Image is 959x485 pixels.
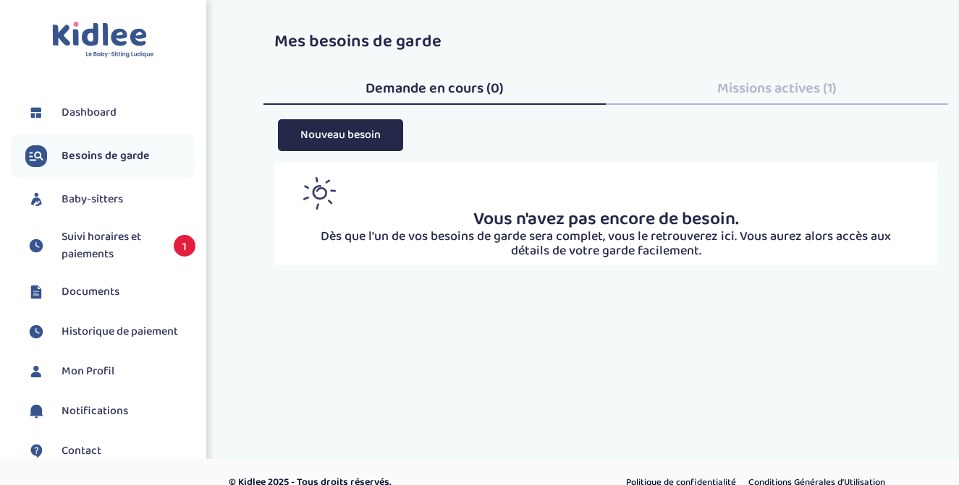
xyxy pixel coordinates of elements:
[278,119,403,150] button: Nouveau besoin
[25,321,195,343] a: Historique de paiement
[25,102,195,124] a: Dashboard
[25,321,47,343] img: suivihoraire.svg
[62,403,128,420] span: Notifications
[25,400,195,422] a: Notifications
[62,323,178,340] span: Historique de paiement
[303,230,908,259] p: Dès que l'un de vos besoins de garde sera complet, vous le retrouverez ici. Vous aurez alors accè...
[25,281,47,303] img: documents.svg
[25,145,47,167] img: besoin.svg
[25,228,195,263] a: Suivi horaires et paiements 1
[25,361,47,382] img: profil.svg
[25,235,47,257] img: suivihoraire.svg
[25,440,47,462] img: contact.svg
[717,77,837,100] span: Missions actives (1)
[25,440,195,462] a: Contact
[25,189,47,210] img: babysitters.svg
[303,210,908,230] p: Vous n'avez pas encore de besoin.
[274,27,442,56] span: Mes besoins de garde
[62,283,119,301] span: Documents
[62,104,117,121] span: Dashboard
[62,191,123,208] span: Baby-sitters
[303,177,336,210] img: inscription_membre_sun.png
[52,22,154,59] img: logo.svg
[25,189,195,210] a: Baby-sitters
[25,281,195,303] a: Documents
[25,102,47,124] img: dashboard.svg
[25,361,195,382] a: Mon Profil
[174,235,195,257] span: 1
[62,442,101,460] span: Contact
[62,363,114,380] span: Mon Profil
[62,147,150,165] span: Besoins de garde
[25,400,47,422] img: notification.svg
[25,145,195,167] a: Besoins de garde
[366,77,504,100] span: Demande en cours (0)
[62,228,159,263] span: Suivi horaires et paiements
